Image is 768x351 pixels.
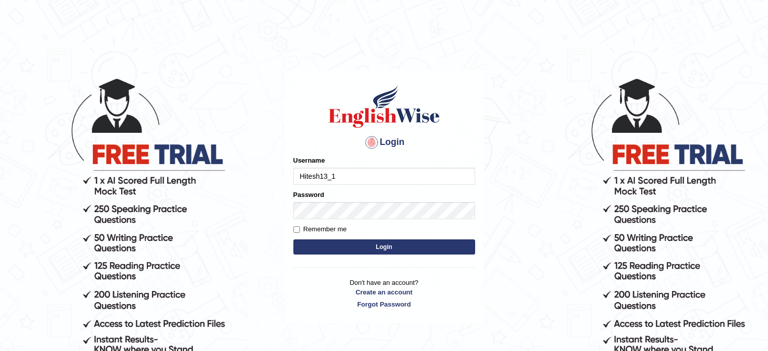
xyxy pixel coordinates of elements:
a: Create an account [293,287,475,297]
input: Remember me [293,226,300,233]
p: Don't have an account? [293,278,475,309]
label: Password [293,190,324,199]
img: Logo of English Wise sign in for intelligent practice with AI [327,84,442,129]
button: Login [293,239,475,255]
label: Remember me [293,224,347,234]
h4: Login [293,134,475,151]
a: Forgot Password [293,299,475,309]
label: Username [293,156,325,165]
